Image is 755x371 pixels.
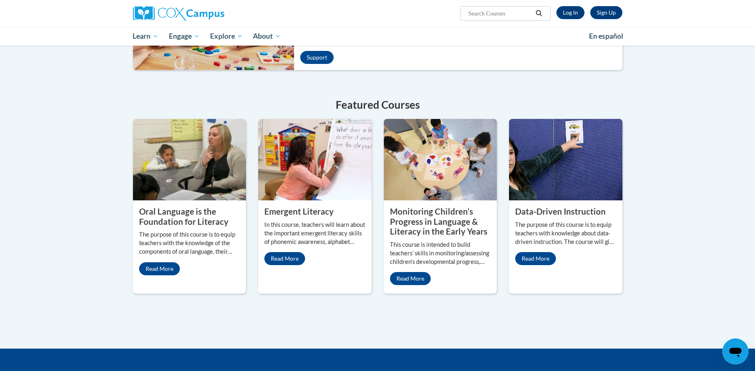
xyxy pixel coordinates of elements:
[248,27,286,46] a: About
[139,206,228,226] property: Oral Language is the Foundation for Literacy
[139,262,180,275] a: Read More
[590,6,622,19] a: Register
[139,231,240,256] p: The purpose of this course is to equip teachers with the knowledge of the components of oral lang...
[467,9,533,18] input: Search Courses
[133,31,158,41] span: Learn
[722,338,748,364] iframe: Button to launch messaging window
[390,206,487,236] property: Monitoring Children’s Progress in Language & Literacy in the Early Years
[133,6,224,21] img: Cox Campus
[128,27,164,46] a: Learn
[589,32,623,40] span: En español
[390,272,431,285] a: Read More
[264,221,365,246] p: In this course, teachers will learn about the important emergent literacy skills of phonemic awar...
[133,119,246,200] img: Oral Language is the Foundation for Literacy
[515,206,606,216] property: Data-Driven Instruction
[556,6,585,19] a: Log In
[515,252,556,265] a: Read More
[264,206,334,216] property: Emergent Literacy
[258,119,372,200] img: Emergent Literacy
[133,97,622,113] h4: Featured Courses
[384,119,497,200] img: Monitoring Children’s Progress in Language & Literacy in the Early Years
[264,252,305,265] a: Read More
[253,31,281,41] span: About
[164,27,205,46] a: Engage
[133,6,288,21] a: Cox Campus
[169,31,199,41] span: Engage
[533,9,545,18] button: Search
[205,27,248,46] a: Explore
[210,31,243,41] span: Explore
[584,28,629,45] a: En español
[515,221,616,246] p: The purpose of this course is to equip teachers with knowledge about data-driven instruction. The...
[300,51,334,64] a: Support
[509,119,622,200] img: Data-Driven Instruction
[390,241,491,266] p: This course is intended to build teachers’ skills in monitoring/assessing children’s developmenta...
[121,27,635,46] div: Main menu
